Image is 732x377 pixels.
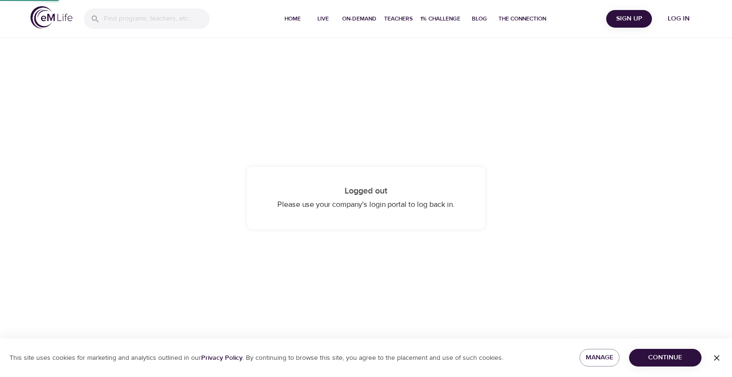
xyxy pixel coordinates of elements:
[266,186,466,196] h4: Logged out
[579,349,620,367] button: Manage
[277,200,455,209] span: Please use your company's login portal to log back in.
[342,14,376,24] span: On-Demand
[587,352,612,364] span: Manage
[30,6,72,29] img: logo
[104,9,210,29] input: Find programs, teachers, etc...
[606,10,652,28] button: Sign Up
[610,13,648,25] span: Sign Up
[498,14,546,24] span: The Connection
[384,14,413,24] span: Teachers
[468,14,491,24] span: Blog
[420,14,460,24] span: 1% Challenge
[660,13,698,25] span: Log in
[201,354,243,362] a: Privacy Policy
[281,14,304,24] span: Home
[656,10,701,28] button: Log in
[629,349,701,367] button: Continue
[637,352,694,364] span: Continue
[312,14,335,24] span: Live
